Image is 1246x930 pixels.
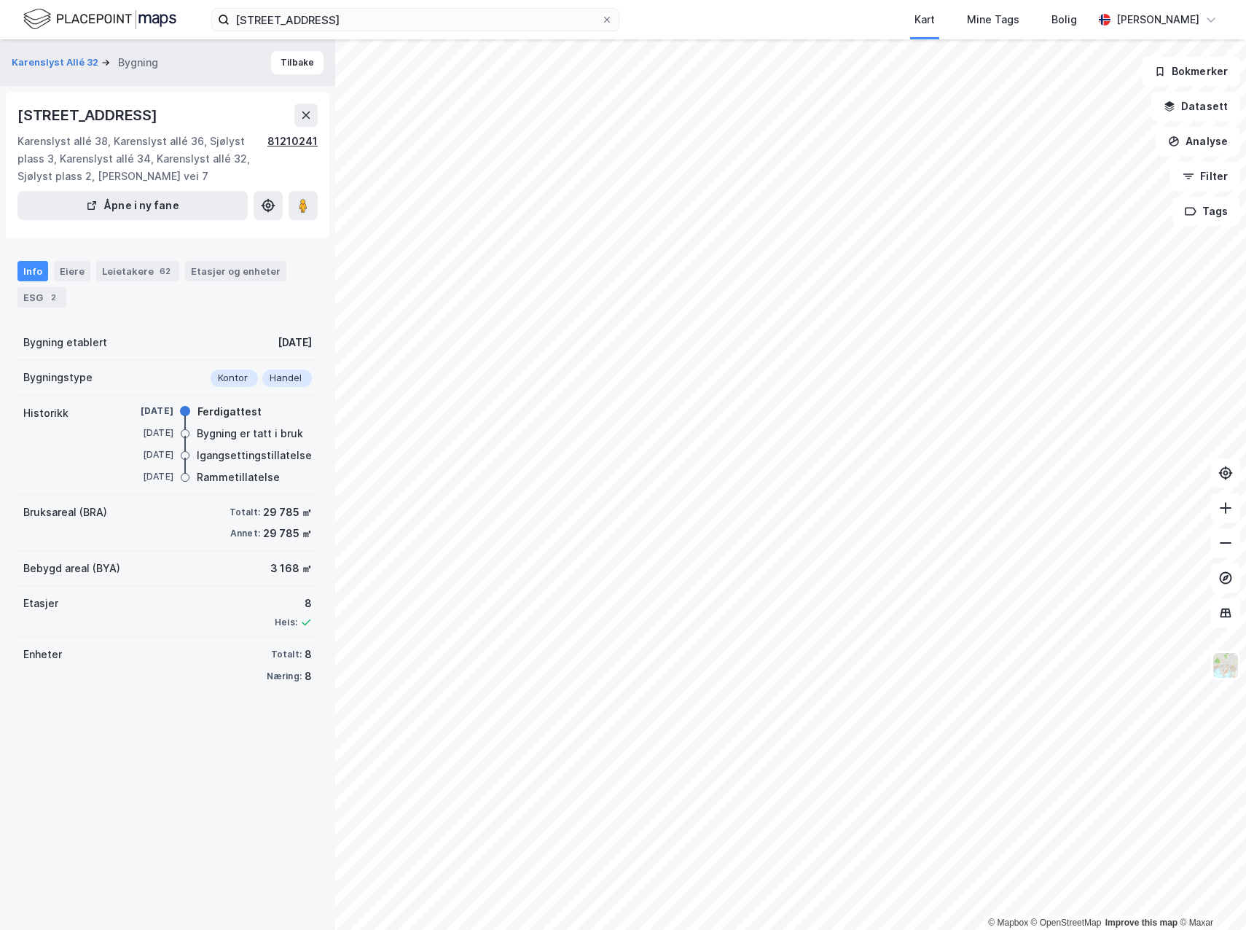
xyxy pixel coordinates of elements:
[197,403,262,421] div: Ferdigattest
[54,261,90,281] div: Eiere
[230,9,601,31] input: Søk på adresse, matrikkel, gårdeiere, leietakere eller personer
[23,646,62,663] div: Enheter
[1142,57,1240,86] button: Bokmerker
[197,447,312,464] div: Igangsettingstillatelse
[23,369,93,386] div: Bygningstype
[157,264,173,278] div: 62
[271,649,302,660] div: Totalt:
[1105,918,1178,928] a: Improve this map
[115,426,173,439] div: [DATE]
[115,405,173,418] div: [DATE]
[271,51,324,74] button: Tilbake
[263,525,312,542] div: 29 785 ㎡
[1173,860,1246,930] iframe: Chat Widget
[267,133,318,185] div: 81210241
[275,617,297,628] div: Heis:
[17,103,160,127] div: [STREET_ADDRESS]
[23,595,58,612] div: Etasjer
[118,54,158,71] div: Bygning
[988,918,1028,928] a: Mapbox
[278,334,312,351] div: [DATE]
[305,646,312,663] div: 8
[17,133,267,185] div: Karenslyst allé 38, Karenslyst allé 36, Sjølyst plass 3, Karenslyst allé 34, Karenslyst allé 32, ...
[270,560,312,577] div: 3 168 ㎡
[46,290,60,305] div: 2
[1151,92,1240,121] button: Datasett
[197,469,280,486] div: Rammetillatelse
[1173,860,1246,930] div: Kontrollprogram for chat
[967,11,1019,28] div: Mine Tags
[191,265,281,278] div: Etasjer og enheter
[96,261,179,281] div: Leietakere
[230,507,260,518] div: Totalt:
[1172,197,1240,226] button: Tags
[23,504,107,521] div: Bruksareal (BRA)
[23,405,68,422] div: Historikk
[263,504,312,521] div: 29 785 ㎡
[17,191,248,220] button: Åpne i ny fane
[23,560,120,577] div: Bebygd areal (BYA)
[1212,652,1239,679] img: Z
[17,287,66,308] div: ESG
[1031,918,1102,928] a: OpenStreetMap
[230,528,260,539] div: Annet:
[1156,127,1240,156] button: Analyse
[1170,162,1240,191] button: Filter
[115,448,173,461] div: [DATE]
[1051,11,1077,28] div: Bolig
[17,261,48,281] div: Info
[305,668,312,685] div: 8
[23,334,107,351] div: Bygning etablert
[12,55,101,70] button: Karenslyst Allé 32
[1116,11,1199,28] div: [PERSON_NAME]
[23,7,176,32] img: logo.f888ab2527a4732fd821a326f86c7f29.svg
[914,11,935,28] div: Kart
[197,425,303,442] div: Bygning er tatt i bruk
[267,671,302,682] div: Næring:
[275,595,312,612] div: 8
[115,470,173,483] div: [DATE]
